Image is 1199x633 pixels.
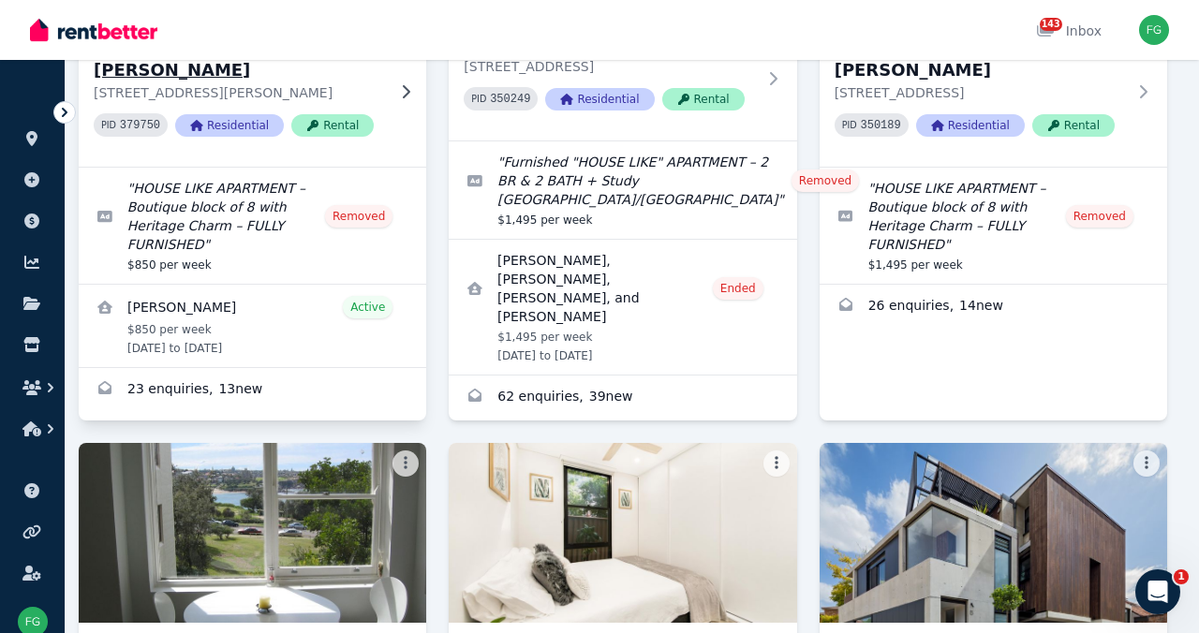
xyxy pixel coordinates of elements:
a: View details for Patrick Campisi [79,285,426,367]
p: [STREET_ADDRESS][PERSON_NAME] [94,83,385,102]
small: PID [471,94,486,104]
code: 379750 [120,119,160,132]
small: PID [842,120,857,130]
button: More options [392,450,419,477]
button: More options [1133,450,1160,477]
span: Residential [916,114,1025,137]
a: View details for Eivind Eide, Birk Bruheim, Magnus Vennerød, and Vemund Akerjordet [449,240,796,375]
a: Edit listing: HOUSE LIKE APARTMENT – Boutique block of 8 with Heritage Charm – FULLY FURNISHED [79,168,426,284]
a: Edit listing: HOUSE LIKE APARTMENT – Boutique block of 8 with Heritage Charm – FULLY FURNISHED [820,168,1167,284]
span: Residential [175,114,284,137]
small: PID [101,120,116,130]
span: Rental [1032,114,1115,137]
iframe: Intercom live chat [1135,569,1180,614]
div: Inbox [1036,22,1102,40]
code: 350189 [861,119,901,132]
p: [STREET_ADDRESS] [835,83,1126,102]
span: 143 [1040,18,1062,31]
img: 3 Dundas, Coogee [79,443,426,623]
code: 350249 [490,93,530,106]
span: 1 [1174,569,1189,584]
p: [STREET_ADDRESS] [464,57,755,76]
a: Enquiries for 1/29 Alison Rd, Kensington [79,368,426,413]
span: Rental [662,88,745,110]
a: Enquiries for 2/29 Alison Road, Randwick [820,285,1167,330]
button: More options [763,450,790,477]
span: Residential [545,88,654,110]
img: 4/29 Alison Road, Kensington [820,443,1167,623]
img: RentBetter [30,16,157,44]
img: 3/29 ALISON RD, Kensington [449,443,796,623]
span: Rental [291,114,374,137]
a: Edit listing: Furnished "HOUSE LIKE" APARTMENT – 2 BR & 2 BATH + Study Nook RANDWICK/KENSINGTON [449,141,796,239]
a: Enquiries for 2/29 Alison Road, Kensington [449,375,796,420]
img: Franco Gugliotta [1139,15,1169,45]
